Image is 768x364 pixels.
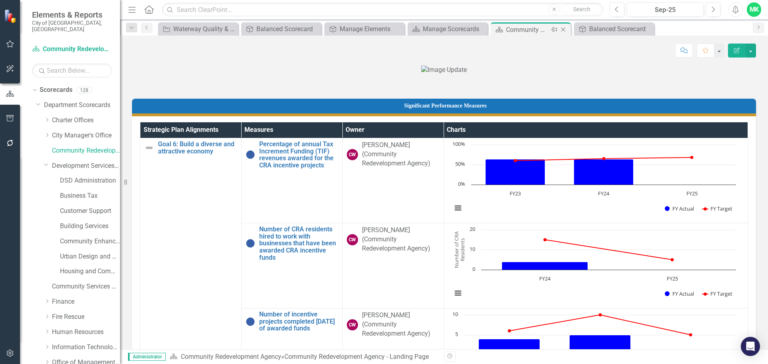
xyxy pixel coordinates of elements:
[514,156,693,162] g: FY Target, series 2 of 2. Line with 3 data points.
[52,312,120,322] a: Fire Rescue
[472,265,475,273] text: 0
[52,116,120,125] a: Charter Offices
[32,64,112,78] input: Search Below...
[686,190,698,197] text: FY25
[259,226,338,261] a: Number of CRA residents hired to work with businesses that have been awarded CRA incentive funds
[665,290,694,297] button: Show FY Actual
[602,157,605,160] path: FY24, 65. FY Target.
[76,87,92,93] div: 128
[569,335,630,355] path: FY24, 5. FY Actual.
[259,311,338,332] a: Number of incentive projects completed [DATE] of awarded funds
[543,238,546,241] path: FY24, 15. FY Target.
[4,9,18,23] img: ClearPoint Strategy
[667,275,678,282] text: FY25
[284,353,429,360] div: Community Redevelopment Agency - Landing Page
[576,24,652,34] a: Balanced Scorecard
[241,138,342,223] td: Double-Click to Edit Right Click for Context Menu
[181,353,281,360] a: Community Redevelopment Agency
[452,288,464,299] button: View chart menu, Chart
[630,5,701,15] div: Sep-25
[60,237,120,246] a: Community Enhancement and Compliance
[627,2,704,17] button: Sep-25
[170,352,438,362] div: »
[455,330,458,338] text: 5
[340,24,402,34] div: Manage Elements
[485,159,545,185] path: FY23, 64. FY Actual.
[362,311,440,338] div: [PERSON_NAME] (Community Redevelopment Agency)
[347,149,358,160] div: CW
[52,297,120,306] a: Finance
[40,86,72,95] a: Scorecards
[455,160,465,167] text: 50%
[246,150,255,159] img: Information Unavailable
[452,203,464,214] button: View chart menu, Chart
[342,138,444,223] td: Double-Click to Edit
[52,131,120,140] a: City Manager's Office
[598,190,610,197] text: FY24
[702,290,733,297] button: Show FY Target
[702,205,733,212] button: Show FY Target
[423,24,486,34] div: Manage Scorecards
[747,2,761,17] button: MK
[60,252,120,261] a: Urban Design and Planning
[452,140,465,147] text: 100%
[410,24,486,34] a: Manage Scorecards
[60,191,120,201] a: Business Tax
[347,234,358,245] div: CW
[259,141,338,169] a: Percentage of annual Tax Increment Funding (TIF) revenues awarded for the CRA incentive projects
[241,223,342,308] td: Double-Click to Edit Right Click for Context Menu
[362,226,440,253] div: [PERSON_NAME] (Community Redevelopment Agency)
[573,6,590,12] span: Search
[689,333,692,336] path: FY25, 5. FY Target.
[741,337,760,356] div: Open Intercom Messenger
[478,339,540,355] path: FY23, 4. FY Actual.
[32,45,112,54] a: Community Redevelopment Agency
[448,226,740,306] svg: Interactive chart
[52,328,120,337] a: Human Resources
[448,226,744,306] div: Chart. Highcharts interactive chart.
[470,225,475,233] text: 20
[458,180,465,187] text: 0%
[448,141,740,221] svg: Interactive chart
[243,24,319,34] a: Balanced Scorecard
[589,24,652,34] div: Balanced Scorecard
[478,315,691,355] g: FY Actual, series 1 of 2. Bar series with 3 bars.
[342,223,444,308] td: Double-Click to Edit
[690,156,693,159] path: FY25, 68. FY Target.
[158,141,237,155] a: Goal 6: Build a diverse and attractive economy
[44,101,120,110] a: Department Scorecards
[508,329,511,332] path: FY23, 6. FY Target.
[60,267,120,276] a: Housing and Community Development
[453,231,466,268] text: Number of CRA Residents
[506,25,549,35] div: Community Redevelopment Agency - Landing Page
[665,205,694,212] button: Show FY Actual
[246,239,255,248] img: Information Unavailable
[52,343,120,352] a: Information Technology Services
[52,146,120,155] a: Community Redevelopment Agency
[326,24,402,34] a: Manage Elements
[32,20,112,33] small: City of [GEOGRAPHIC_DATA], [GEOGRAPHIC_DATA]
[60,176,120,185] a: DSD Administration
[452,310,458,318] text: 10
[539,275,551,282] text: FY24
[421,66,467,75] img: Image Update
[510,190,521,197] text: FY23
[562,4,602,15] button: Search
[470,245,475,253] text: 10
[598,313,602,316] path: FY24, 10. FY Target.
[32,10,112,20] span: Elements & Reports
[144,143,154,153] img: Not Defined
[256,24,319,34] div: Balanced Scorecard
[670,258,674,261] path: FY25, 5. FY Target.
[162,3,604,17] input: Search ClearPoint...
[60,222,120,231] a: Building Services
[514,159,517,162] path: FY23, 60. FY Target.
[502,262,588,270] path: FY24, 4. FY Actual.
[448,141,744,221] div: Chart. Highcharts interactive chart.
[574,159,633,185] path: FY24, 64. FY Actual.
[362,141,440,168] div: [PERSON_NAME] (Community Redevelopment Agency)
[485,145,692,185] g: FY Actual, series 1 of 2. Bar series with 3 bars.
[52,282,120,291] a: Community Services Department
[139,103,752,109] h3: Significant Performance Measures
